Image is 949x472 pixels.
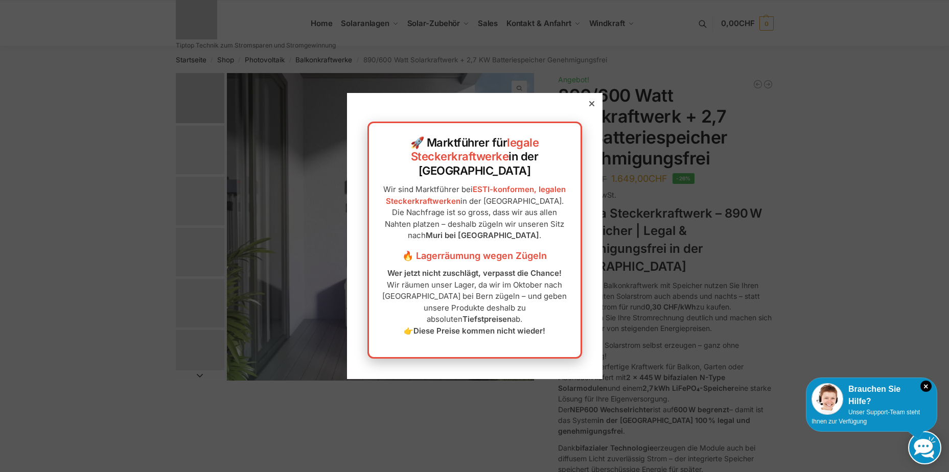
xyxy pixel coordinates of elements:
[386,184,566,206] a: ESTI-konformen, legalen Steckerkraftwerken
[379,268,570,337] p: Wir räumen unser Lager, da wir im Oktober nach [GEOGRAPHIC_DATA] bei Bern zügeln – und geben unse...
[812,383,932,408] div: Brauchen Sie Hilfe?
[920,381,932,392] i: Schließen
[411,136,539,163] a: legale Steckerkraftwerke
[812,383,843,415] img: Customer service
[462,314,512,324] strong: Tiefstpreisen
[812,409,920,425] span: Unser Support-Team steht Ihnen zur Verfügung
[413,326,545,336] strong: Diese Preise kommen nicht wieder!
[379,249,570,263] h3: 🔥 Lagerräumung wegen Zügeln
[387,268,562,278] strong: Wer jetzt nicht zuschlägt, verpasst die Chance!
[379,136,570,178] h2: 🚀 Marktführer für in der [GEOGRAPHIC_DATA]
[379,184,570,242] p: Wir sind Marktführer bei in der [GEOGRAPHIC_DATA]. Die Nachfrage ist so gross, dass wir aus allen...
[426,230,539,240] strong: Muri bei [GEOGRAPHIC_DATA]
